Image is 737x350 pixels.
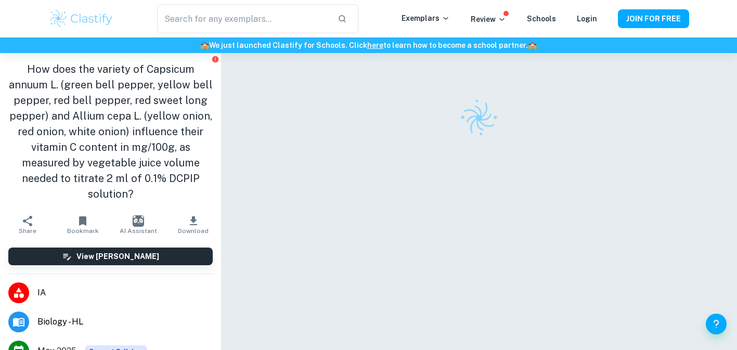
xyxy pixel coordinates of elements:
button: Help and Feedback [706,314,727,334]
h1: How does the variety of Capsicum annuum L. (green bell pepper, yellow bell pepper, red bell peppe... [8,61,213,202]
a: Login [577,15,597,23]
span: 🏫 [200,41,209,49]
span: Bookmark [67,227,99,235]
button: Report issue [211,55,219,63]
input: Search for any exemplars... [157,4,329,33]
span: IA [37,287,213,299]
span: Download [178,227,209,235]
h6: View [PERSON_NAME] [76,251,159,262]
button: View [PERSON_NAME] [8,248,213,265]
button: Download [166,210,221,239]
span: Biology - HL [37,316,213,328]
img: Clastify logo [454,93,505,144]
span: AI Assistant [120,227,157,235]
p: Exemplars [402,12,450,24]
a: here [367,41,383,49]
p: Review [471,14,506,25]
button: AI Assistant [111,210,166,239]
button: JOIN FOR FREE [618,9,689,28]
img: Clastify logo [48,8,114,29]
h6: We just launched Clastify for Schools. Click to learn how to become a school partner. [2,40,735,51]
span: Share [19,227,36,235]
img: AI Assistant [133,215,144,227]
a: Schools [527,15,556,23]
button: Bookmark [55,210,110,239]
span: 🏫 [528,41,537,49]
